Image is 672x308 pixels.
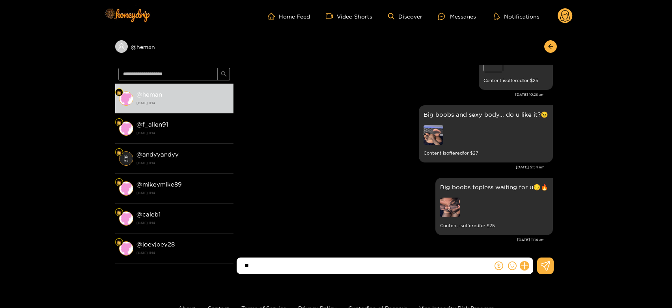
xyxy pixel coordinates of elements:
img: Fan Level [117,120,121,125]
small: Content is offered for $ 27 [424,149,548,158]
div: [DATE] 9:54 am [237,164,545,170]
button: Notifications [492,12,542,20]
button: arrow-left [544,40,557,53]
strong: @ joeyjoey28 [136,241,175,248]
span: smile [508,261,517,270]
strong: [DATE] 11:14 [136,219,230,226]
img: Fan Level [117,240,121,245]
div: [DATE] 11:14 am [237,237,545,243]
img: conversation [119,151,133,166]
a: Home Feed [268,13,310,20]
span: video-camera [326,13,337,20]
div: Sep. 18, 11:14 am [435,178,553,235]
div: [DATE] 10:28 am [237,92,545,97]
img: preview [424,125,443,145]
strong: [DATE] 11:14 [136,129,230,136]
a: Discover [388,13,422,20]
strong: @ mikeymike89 [136,181,182,188]
button: search [217,68,230,80]
small: Content is offered for $ 25 [440,221,548,230]
button: dollar [493,260,505,272]
a: Video Shorts [326,13,372,20]
strong: @ f_allen91 [136,121,168,128]
strong: [DATE] 11:14 [136,99,230,106]
img: conversation [119,211,133,226]
img: conversation [119,181,133,196]
div: Sep. 17, 9:54 am [419,105,553,162]
strong: [DATE] 11:14 [136,189,230,196]
small: Content is offered for $ 25 [483,76,548,85]
span: home [268,13,279,20]
p: Big boobs topless waiting for u😏🔥 [440,183,548,192]
strong: @ andyyandyy [136,151,179,158]
span: user [118,43,125,50]
span: search [221,71,227,78]
img: preview [440,198,460,217]
img: Fan Level [117,90,121,95]
img: conversation [119,121,133,136]
p: Big boobs and sexy body... do u like it?😉 [424,110,548,119]
span: dollar [495,261,503,270]
span: arrow-left [548,43,554,50]
strong: [DATE] 11:14 [136,159,230,166]
strong: [DATE] 11:14 [136,249,230,256]
strong: @ heman [136,91,162,98]
img: Fan Level [117,180,121,185]
strong: @ caleb1 [136,211,161,218]
img: conversation [119,91,133,106]
img: Fan Level [117,150,121,155]
img: conversation [119,241,133,256]
div: Messages [438,12,476,21]
img: Fan Level [117,210,121,215]
div: @heman [115,40,233,53]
